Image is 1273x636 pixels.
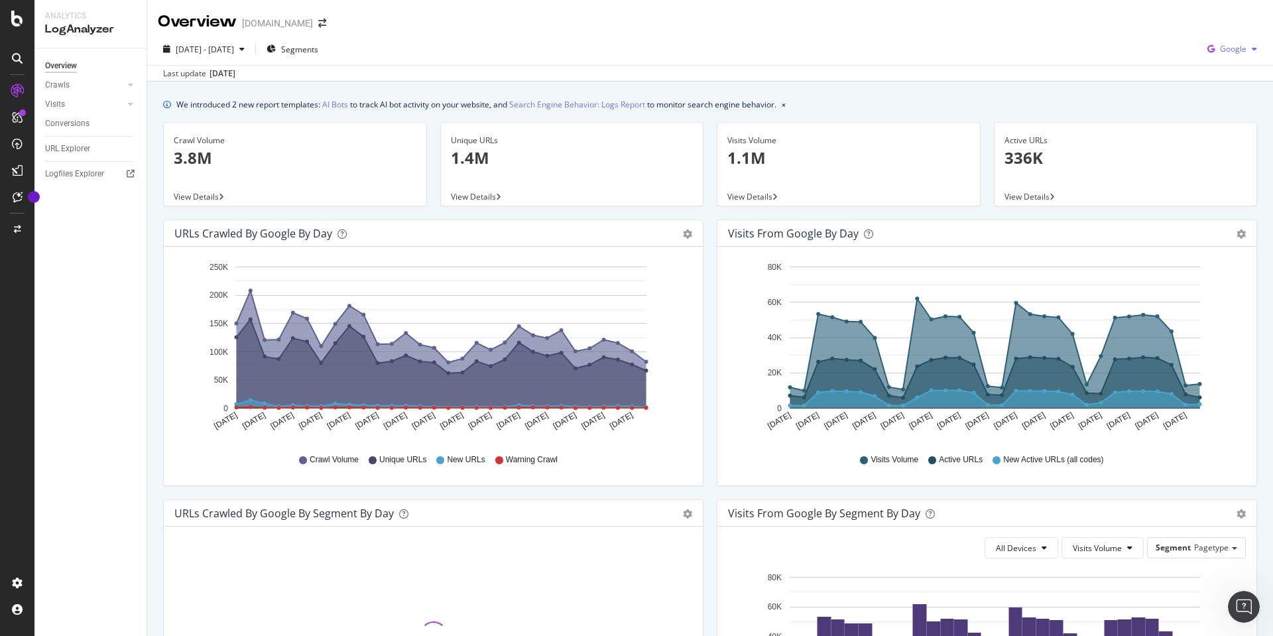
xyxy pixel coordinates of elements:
[1162,411,1188,431] text: [DATE]
[174,147,416,169] p: 3.8M
[210,263,228,272] text: 250K
[1004,147,1247,169] p: 336K
[45,59,137,73] a: Overview
[174,227,332,240] div: URLs Crawled by Google by day
[322,97,348,111] a: AI Bots
[727,135,970,147] div: Visits Volume
[851,411,877,431] text: [DATE]
[768,602,782,611] text: 60K
[996,542,1036,554] span: All Devices
[45,117,137,131] a: Conversions
[1133,411,1160,431] text: [DATE]
[1049,411,1075,431] text: [DATE]
[176,97,776,111] div: We introduced 2 new report templates: to track AI bot activity on your website, and to monitor se...
[353,411,380,431] text: [DATE]
[768,298,782,307] text: 60K
[1194,542,1229,553] span: Pagetype
[509,97,645,111] a: Search Engine Behavior: Logs Report
[210,68,235,80] div: [DATE]
[1003,454,1103,466] span: New Active URLs (all codes)
[241,411,267,431] text: [DATE]
[45,11,136,22] div: Analytics
[297,411,324,431] text: [DATE]
[777,404,782,413] text: 0
[1073,542,1122,554] span: Visits Volume
[45,142,137,156] a: URL Explorer
[158,38,250,60] button: [DATE] - [DATE]
[936,411,962,431] text: [DATE]
[1220,43,1246,54] span: Google
[174,507,394,520] div: URLs Crawled by Google By Segment By Day
[871,454,918,466] span: Visits Volume
[45,59,77,73] div: Overview
[1077,411,1103,431] text: [DATE]
[1004,191,1050,202] span: View Details
[45,22,136,37] div: LogAnalyzer
[210,348,228,357] text: 100K
[766,411,792,431] text: [DATE]
[1061,537,1144,558] button: Visits Volume
[223,404,228,413] text: 0
[379,454,426,466] span: Unique URLs
[451,147,694,169] p: 1.4M
[45,117,90,131] div: Conversions
[310,454,359,466] span: Crawl Volume
[879,411,906,431] text: [DATE]
[683,509,692,519] div: gear
[727,147,970,169] p: 1.1M
[523,411,550,431] text: [DATE]
[318,19,326,28] div: arrow-right-arrow-left
[506,454,558,466] span: Warning Crawl
[210,319,228,328] text: 150K
[728,257,1241,442] svg: A chart.
[992,411,1018,431] text: [DATE]
[778,95,789,114] button: close banner
[823,411,849,431] text: [DATE]
[174,191,219,202] span: View Details
[728,227,859,240] div: Visits from Google by day
[1004,135,1247,147] div: Active URLs
[608,411,635,431] text: [DATE]
[1105,411,1132,431] text: [DATE]
[281,44,318,55] span: Segments
[326,411,352,431] text: [DATE]
[28,191,40,203] div: Tooltip anchor
[269,411,296,431] text: [DATE]
[467,411,493,431] text: [DATE]
[45,167,104,181] div: Logfiles Explorer
[261,38,324,60] button: Segments
[985,537,1058,558] button: All Devices
[1228,591,1260,623] iframe: Intercom live chat
[158,11,237,33] div: Overview
[410,411,437,431] text: [DATE]
[451,191,496,202] span: View Details
[1156,542,1191,553] span: Segment
[242,17,313,30] div: [DOMAIN_NAME]
[45,78,70,92] div: Crawls
[1020,411,1047,431] text: [DATE]
[174,257,688,442] svg: A chart.
[794,411,821,431] text: [DATE]
[163,68,235,80] div: Last update
[438,411,465,431] text: [DATE]
[212,411,239,431] text: [DATE]
[214,375,228,385] text: 50K
[1202,38,1262,60] button: Google
[451,135,694,147] div: Unique URLs
[728,507,920,520] div: Visits from Google By Segment By Day
[495,411,522,431] text: [DATE]
[579,411,606,431] text: [DATE]
[683,229,692,239] div: gear
[174,135,416,147] div: Crawl Volume
[768,573,782,582] text: 80K
[45,142,90,156] div: URL Explorer
[768,263,782,272] text: 80K
[939,454,983,466] span: Active URLs
[382,411,408,431] text: [DATE]
[907,411,934,431] text: [DATE]
[45,78,124,92] a: Crawls
[210,291,228,300] text: 200K
[768,369,782,378] text: 20K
